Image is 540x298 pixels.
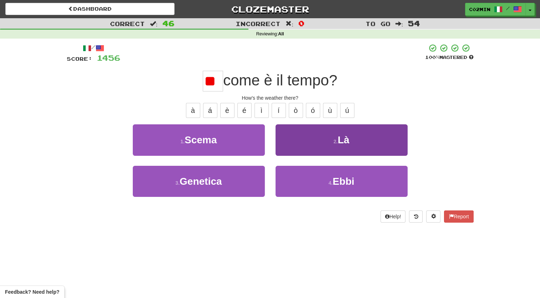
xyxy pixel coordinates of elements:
span: Open feedback widget [5,288,59,295]
span: Là [338,134,349,145]
a: Dashboard [5,3,175,15]
span: Correct [110,20,145,27]
div: Mastered [425,54,474,61]
span: / [506,6,510,11]
span: 54 [408,19,420,28]
button: 2.Là [276,124,408,155]
button: ò [289,103,303,118]
span: Scema [185,134,217,145]
small: 4 . [328,180,333,186]
span: Incorrect [236,20,281,27]
button: á [203,103,217,118]
button: 3.Genetica [133,166,265,197]
button: 1.Scema [133,124,265,155]
button: è [220,103,234,118]
span: 0 [298,19,304,28]
a: Clozemaster [185,3,354,15]
span: : [150,21,158,27]
button: Report [444,210,473,223]
span: Genetica [180,176,222,187]
button: 4.Ebbi [276,166,408,197]
strong: All [278,31,284,36]
button: Help! [380,210,406,223]
button: ó [306,103,320,118]
small: 2 . [333,139,338,144]
button: ú [340,103,354,118]
span: Score: [67,56,92,62]
button: Round history (alt+y) [409,210,423,223]
a: c02min / [465,3,526,16]
button: ù [323,103,337,118]
small: 1 . [181,139,185,144]
span: come è il tempo? [223,72,337,89]
button: í [272,103,286,118]
span: c02min [469,6,490,13]
div: / [67,44,120,53]
span: 46 [162,19,175,28]
small: 3 . [176,180,180,186]
span: 1456 [97,53,120,62]
span: : [395,21,403,27]
button: à [186,103,200,118]
div: How's the weather there? [67,94,474,101]
button: é [237,103,252,118]
span: 100 % [425,54,439,60]
span: To go [365,20,390,27]
button: ì [254,103,269,118]
span: Ebbi [333,176,354,187]
span: : [286,21,293,27]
